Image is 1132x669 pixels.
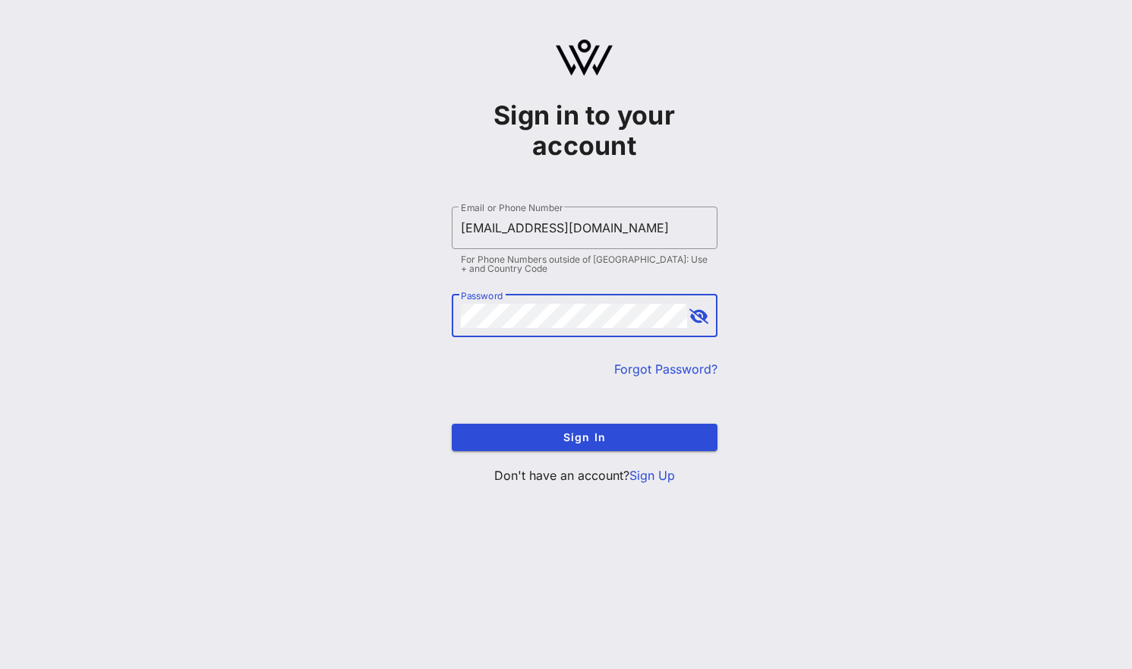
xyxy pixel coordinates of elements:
span: Sign In [464,431,705,443]
button: append icon [689,309,708,324]
p: Don't have an account? [452,466,717,484]
div: For Phone Numbers outside of [GEOGRAPHIC_DATA]: Use + and Country Code [461,255,708,273]
img: logo.svg [556,39,613,76]
a: Forgot Password? [614,361,717,377]
a: Sign Up [629,468,675,483]
button: Sign In [452,424,717,451]
label: Password [461,290,503,301]
h1: Sign in to your account [452,100,717,161]
label: Email or Phone Number [461,202,563,213]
